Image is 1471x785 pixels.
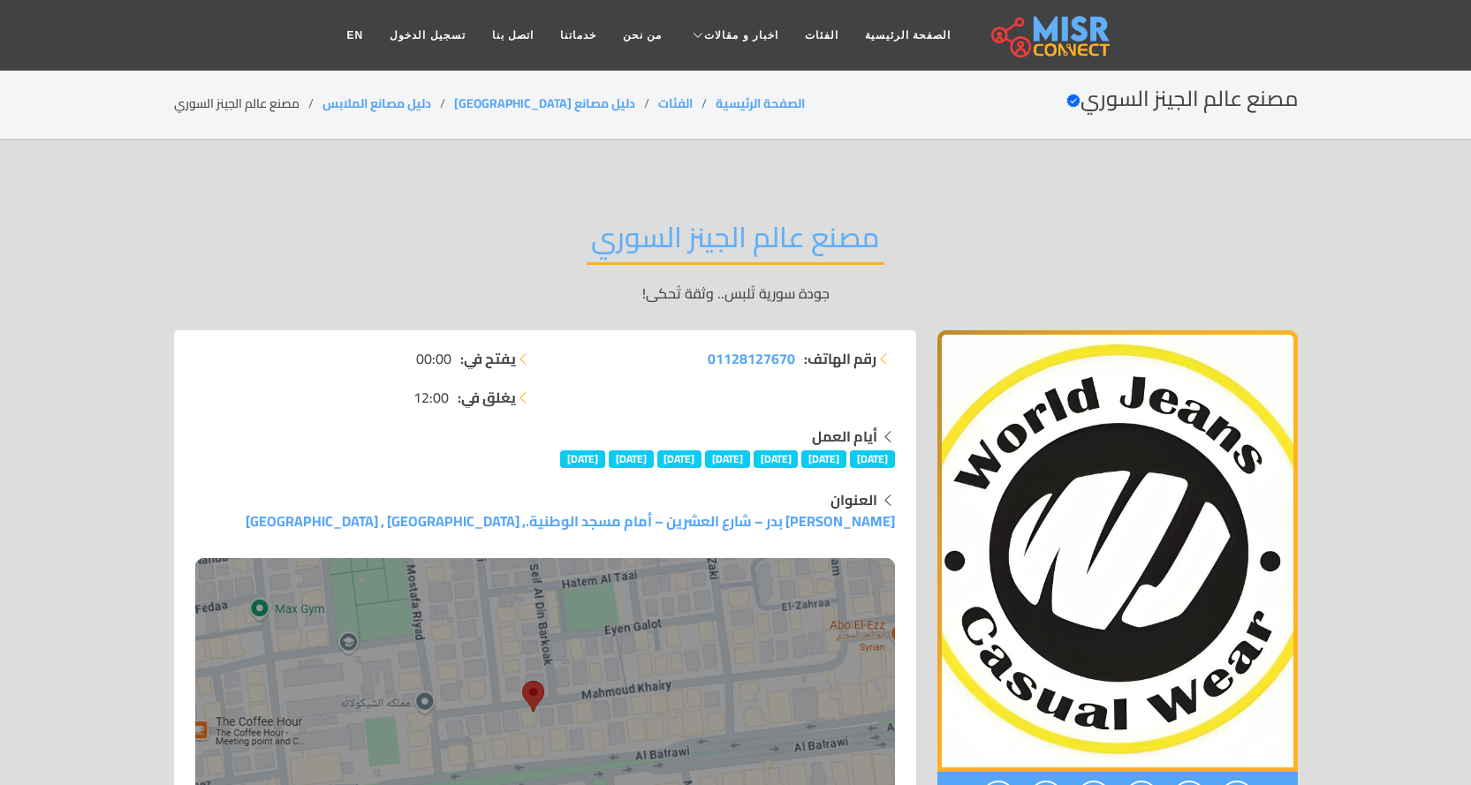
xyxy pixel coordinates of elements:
[547,19,610,52] a: خدماتنا
[334,19,377,52] a: EN
[1066,94,1081,108] svg: Verified account
[708,345,795,372] span: 01128127670
[479,19,547,52] a: اتصل بنا
[416,348,451,369] span: 00:00
[705,450,750,468] span: [DATE]
[560,450,605,468] span: [DATE]
[991,13,1110,57] img: main.misr_connect
[322,92,431,115] a: دليل مصانع الملابس
[852,19,964,52] a: الصفحة الرئيسية
[850,450,895,468] span: [DATE]
[174,94,322,113] li: مصنع عالم الجينز السوري
[830,487,877,513] strong: العنوان
[587,220,884,265] h2: مصنع عالم الجينز السوري
[801,450,846,468] span: [DATE]
[174,283,1298,304] p: جودة سورية تُلبس.. وثقة تُحكى!
[458,387,516,408] strong: يغلق في:
[804,348,876,369] strong: رقم الهاتف:
[609,450,654,468] span: [DATE]
[792,19,852,52] a: الفئات
[937,330,1298,772] img: مصنع عالم الجينز السوري
[610,19,675,52] a: من نحن
[716,92,805,115] a: الصفحة الرئيسية
[454,92,635,115] a: دليل مصانع [GEOGRAPHIC_DATA]
[708,348,795,369] a: 01128127670
[657,450,702,468] span: [DATE]
[937,330,1298,772] div: 1 / 1
[704,27,778,43] span: اخبار و مقالات
[812,423,877,449] strong: أيام العمل
[460,348,516,369] strong: يفتح في:
[413,387,449,408] span: 12:00
[675,19,792,52] a: اخبار و مقالات
[754,450,799,468] span: [DATE]
[376,19,478,52] a: تسجيل الدخول
[1066,87,1298,112] h2: مصنع عالم الجينز السوري
[658,92,693,115] a: الفئات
